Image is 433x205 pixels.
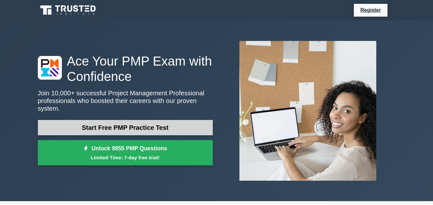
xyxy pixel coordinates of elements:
[38,120,213,135] a: Start Free PMP Practice Test
[38,89,213,112] p: Join 10,000+ successful Project Management Professional professionals who boosted their careers w...
[46,154,205,161] small: Limited Time: 7-day free trial!
[356,6,385,14] a: Register
[38,140,213,166] a: Unlock 9955 PMP QuestionsLimited Time: 7-day free trial!
[38,53,213,84] h1: Ace Your PMP Exam with Confidence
